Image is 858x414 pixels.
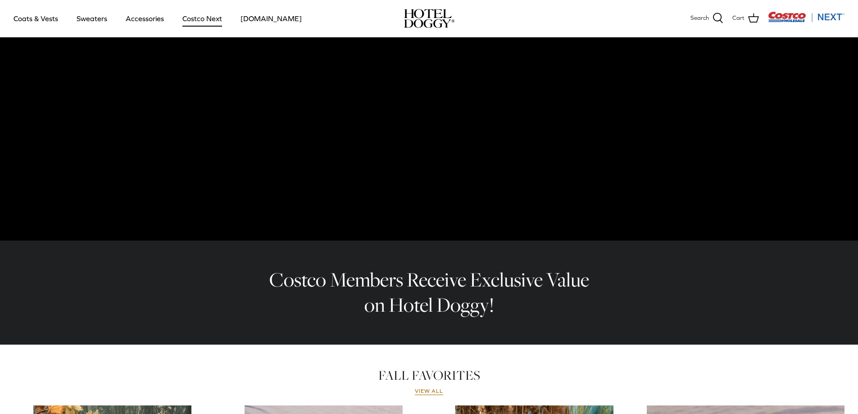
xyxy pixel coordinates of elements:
[5,3,66,34] a: Coats & Vests
[690,13,723,24] a: Search
[404,9,454,28] a: hoteldoggy.com hoteldoggycom
[174,3,230,34] a: Costco Next
[404,9,454,28] img: hoteldoggycom
[232,3,310,34] a: [DOMAIN_NAME]
[415,388,444,395] a: View all
[732,14,745,23] span: Cart
[118,3,172,34] a: Accessories
[732,13,759,24] a: Cart
[378,366,480,384] a: FALL FAVORITES
[263,267,596,318] h2: Costco Members Receive Exclusive Value on Hotel Doggy!
[768,11,844,23] img: Costco Next
[768,17,844,24] a: Visit Costco Next
[690,14,709,23] span: Search
[68,3,115,34] a: Sweaters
